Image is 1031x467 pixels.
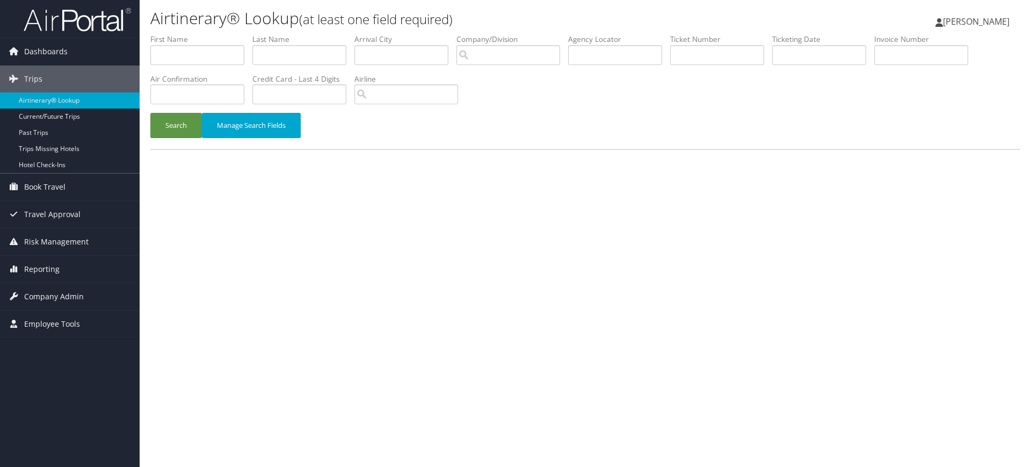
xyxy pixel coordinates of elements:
[943,16,1010,27] span: [PERSON_NAME]
[24,66,42,92] span: Trips
[252,34,354,45] label: Last Name
[299,10,453,28] small: (at least one field required)
[150,7,730,30] h1: Airtinerary® Lookup
[24,201,81,228] span: Travel Approval
[354,34,456,45] label: Arrival City
[772,34,874,45] label: Ticketing Date
[252,74,354,84] label: Credit Card - Last 4 Digits
[874,34,976,45] label: Invoice Number
[24,311,80,337] span: Employee Tools
[456,34,568,45] label: Company/Division
[150,34,252,45] label: First Name
[24,283,84,310] span: Company Admin
[24,7,131,32] img: airportal-logo.png
[670,34,772,45] label: Ticket Number
[354,74,466,84] label: Airline
[568,34,670,45] label: Agency Locator
[202,113,301,138] button: Manage Search Fields
[24,38,68,65] span: Dashboards
[150,74,252,84] label: Air Confirmation
[935,5,1020,38] a: [PERSON_NAME]
[24,256,60,283] span: Reporting
[24,228,89,255] span: Risk Management
[24,174,66,200] span: Book Travel
[150,113,202,138] button: Search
